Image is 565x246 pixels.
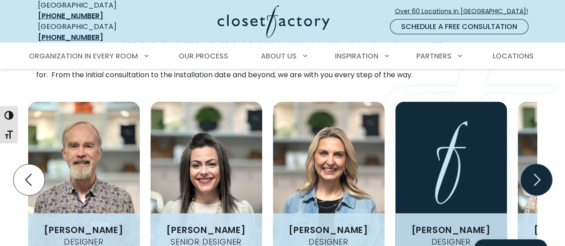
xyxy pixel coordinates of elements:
[305,238,352,246] h4: Designer
[390,19,528,34] a: Schedule a Free Consultation
[36,59,529,80] p: Each member of our team is dedicated to delivering the quality, care, and attention to detail Clo...
[38,32,103,42] a: [PHONE_NUMBER]
[416,51,452,61] span: Partners
[38,11,103,21] a: [PHONE_NUMBER]
[261,51,297,61] span: About Us
[38,21,147,43] div: [GEOGRAPHIC_DATA]
[23,44,543,69] nav: Primary Menu
[394,4,536,19] a: Over 60 Locations in [GEOGRAPHIC_DATA]!
[10,161,48,199] button: Previous slide
[407,225,494,234] h3: [PERSON_NAME]
[218,5,330,38] img: Closet Factory Logo
[492,51,533,61] span: Locations
[427,238,474,246] h4: Designer
[29,51,138,61] span: Organization in Every Room
[163,225,249,234] h3: [PERSON_NAME]
[335,51,378,61] span: Inspiration
[395,7,535,16] span: Over 60 Locations in [GEOGRAPHIC_DATA]!
[285,225,372,234] h3: [PERSON_NAME]
[60,238,107,246] h4: Designer
[167,238,245,246] h4: Senior Designer
[179,51,228,61] span: Our Process
[40,225,127,234] h3: [PERSON_NAME]
[517,161,556,199] button: Next slide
